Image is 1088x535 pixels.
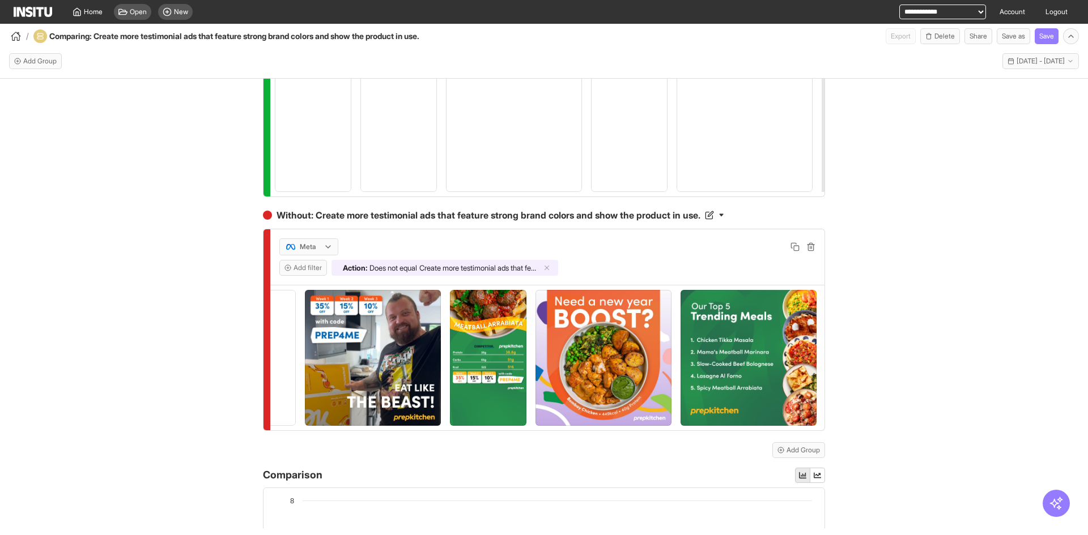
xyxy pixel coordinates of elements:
[26,31,29,42] span: /
[369,263,417,272] span: Does not equal
[279,260,327,276] button: Add filter
[84,7,103,16] span: Home
[263,467,322,483] h4: Comparison
[343,263,367,272] span: Action :
[772,442,825,458] button: Add Group
[964,28,992,44] button: Share
[290,497,294,505] text: 8
[130,7,147,16] span: Open
[920,28,960,44] button: Delete
[1017,57,1065,66] span: [DATE] - [DATE]
[419,263,539,272] span: Create more testimonial ads that feature strong brand colors and show the product in use.
[33,29,450,43] div: Comparing: Create more testimonial ads that feature strong brand colors and show the product in use.
[9,53,62,69] button: Add Group
[14,7,52,17] img: Logo
[450,290,526,426] img: 06723eb18f331a1cf8e0f4cc147203cc
[263,208,825,222] h4: Without: Create more testimonial ads that feature strong brand colors and show the product in use.
[49,31,450,42] h4: Comparing: Create more testimonial ads that feature strong brand colors and show the product in use.
[997,28,1030,44] button: Save as
[886,28,916,44] span: Can currently only export from Insights reports.
[681,290,817,426] img: 7ff7296c8006faf60f049f97f4a281d8
[305,290,441,426] img: upjwjeo9ai3vvwpxyt8g
[535,290,671,426] img: f36fcae4fc2ee8edbaf9af5ef79eae91
[331,260,558,276] div: Action:Does not equalCreate more testimonial ads that feature strong brand colors and show the pr...
[886,28,916,44] button: Export
[174,7,188,16] span: New
[1035,28,1059,44] button: Save
[1002,53,1079,69] button: [DATE] - [DATE]
[9,29,29,43] button: /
